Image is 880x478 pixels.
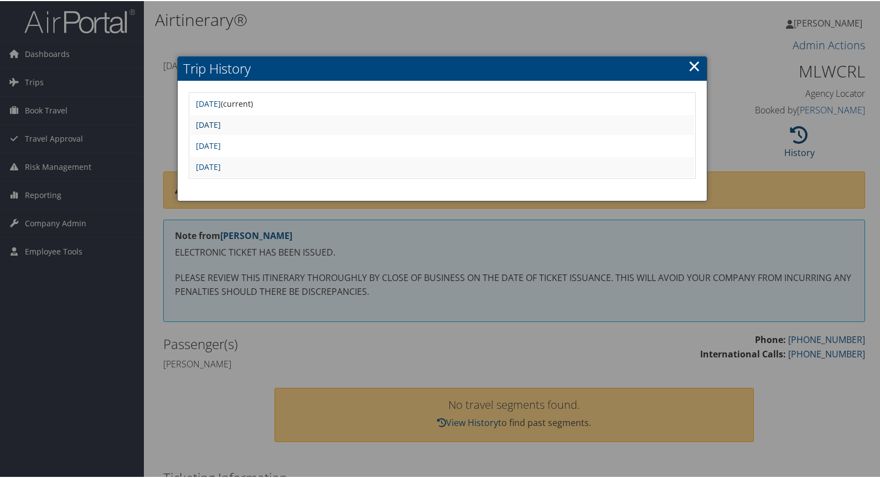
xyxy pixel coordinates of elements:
a: [DATE] [196,160,221,171]
a: × [688,54,701,76]
h2: Trip History [178,55,707,80]
a: [DATE] [196,97,221,108]
td: (current) [190,93,695,113]
a: [DATE] [196,139,221,150]
a: [DATE] [196,118,221,129]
